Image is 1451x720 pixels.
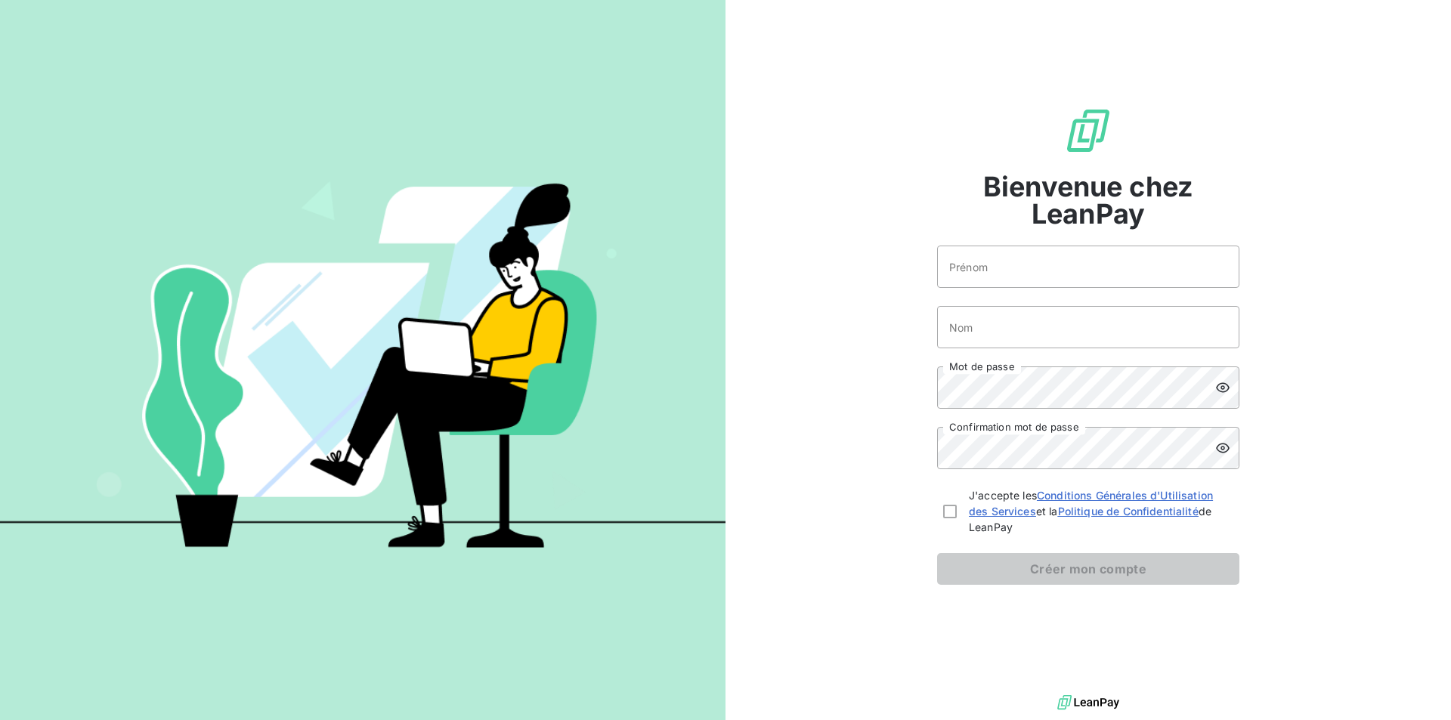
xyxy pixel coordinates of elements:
a: Conditions Générales d'Utilisation des Services [969,489,1213,518]
button: Créer mon compte [937,553,1239,585]
img: logo [1057,691,1119,714]
span: Bienvenue chez LeanPay [937,173,1239,227]
img: logo sigle [1064,107,1112,155]
input: placeholder [937,246,1239,288]
input: placeholder [937,306,1239,348]
a: Politique de Confidentialité [1058,505,1199,518]
span: J'accepte les et la de LeanPay [969,487,1233,535]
